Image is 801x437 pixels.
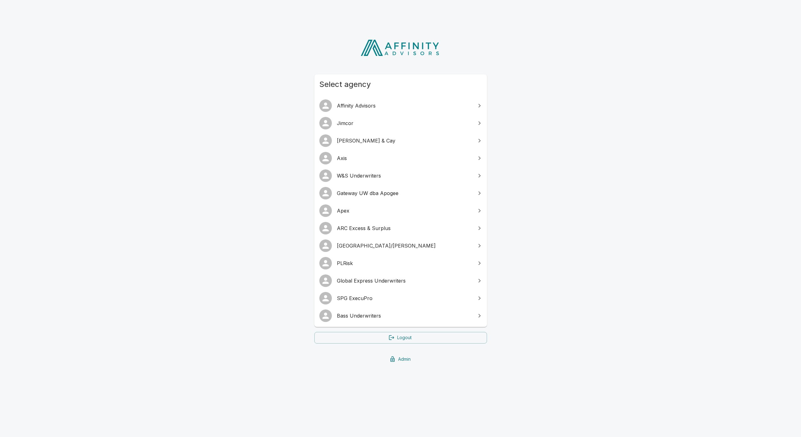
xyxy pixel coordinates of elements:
a: PLRisk [314,254,487,272]
span: Affinity Advisors [337,102,472,109]
a: Axis [314,149,487,167]
a: Global Express Underwriters [314,272,487,289]
a: W&S Underwriters [314,167,487,184]
a: Logout [314,332,487,344]
span: PLRisk [337,259,472,267]
span: SPG ExecuPro [337,294,472,302]
a: Gateway UW dba Apogee [314,184,487,202]
span: Axis [337,154,472,162]
span: Select agency [319,79,482,89]
span: Bass Underwriters [337,312,472,319]
a: Affinity Advisors [314,97,487,114]
span: W&S Underwriters [337,172,472,179]
a: [PERSON_NAME] & Cay [314,132,487,149]
span: Jimcor [337,119,472,127]
span: [GEOGRAPHIC_DATA]/[PERSON_NAME] [337,242,472,249]
span: Gateway UW dba Apogee [337,189,472,197]
a: ARC Excess & Surplus [314,219,487,237]
a: Jimcor [314,114,487,132]
img: Affinity Advisors Logo [356,38,445,58]
a: SPG ExecuPro [314,289,487,307]
a: Admin [314,354,487,365]
span: Apex [337,207,472,214]
a: Apex [314,202,487,219]
span: Global Express Underwriters [337,277,472,284]
a: [GEOGRAPHIC_DATA]/[PERSON_NAME] [314,237,487,254]
span: ARC Excess & Surplus [337,224,472,232]
a: Bass Underwriters [314,307,487,324]
span: [PERSON_NAME] & Cay [337,137,472,144]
